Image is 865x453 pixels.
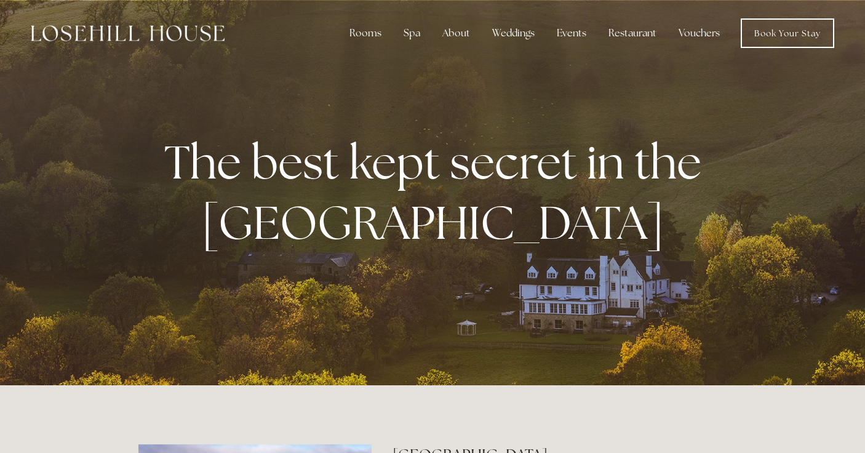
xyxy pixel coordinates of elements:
[482,21,544,46] div: Weddings
[741,18,834,48] a: Book Your Stay
[340,21,391,46] div: Rooms
[669,21,730,46] a: Vouchers
[394,21,430,46] div: Spa
[599,21,666,46] div: Restaurant
[432,21,480,46] div: About
[31,25,225,41] img: Losehill House
[164,132,711,252] strong: The best kept secret in the [GEOGRAPHIC_DATA]
[547,21,596,46] div: Events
